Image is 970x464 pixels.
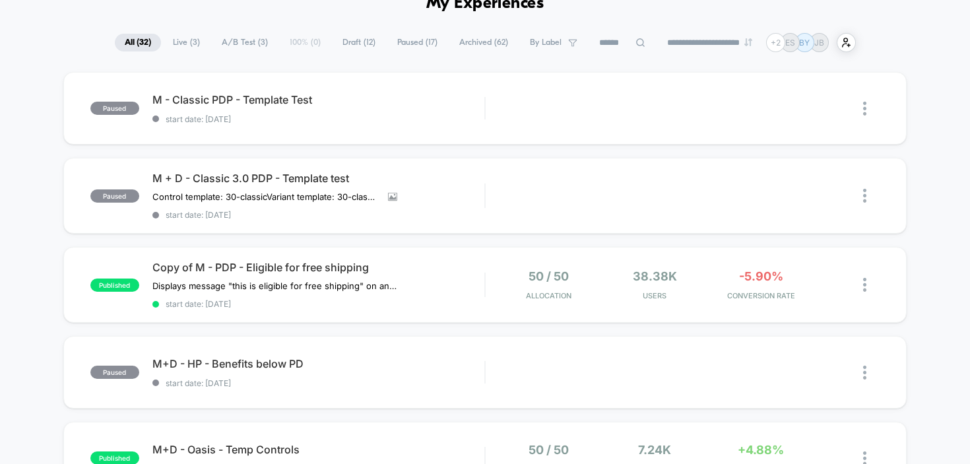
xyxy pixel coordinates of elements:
span: Paused ( 17 ) [387,34,447,51]
span: Copy of M - PDP - Eligible for free shipping [152,261,485,274]
span: 38.38k [633,269,677,283]
p: ES [785,38,795,48]
span: start date: [DATE] [152,114,485,124]
span: M+D - HP - Benefits below PD [152,357,485,370]
span: M + D - Classic 3.0 PDP - Template test [152,172,485,185]
img: close [863,278,866,292]
p: JB [814,38,824,48]
span: 50 / 50 [529,443,569,457]
span: 50 / 50 [529,269,569,283]
span: Live ( 3 ) [163,34,210,51]
span: Allocation [526,291,571,300]
span: paused [90,366,139,379]
img: close [863,189,866,203]
span: published [90,279,139,292]
span: Displays message "this is eligible for free shipping" on any product page over $99 (in the [GEOGR... [152,281,397,291]
img: end [744,38,752,46]
span: A/B Test ( 3 ) [212,34,278,51]
span: M+D - Oasis - Temp Controls [152,443,485,456]
span: start date: [DATE] [152,299,485,309]
span: paused [90,102,139,115]
img: close [863,366,866,380]
img: close [863,102,866,116]
span: start date: [DATE] [152,378,485,388]
span: +4.88% [738,443,784,457]
span: All ( 32 ) [115,34,161,51]
span: CONVERSION RATE [711,291,811,300]
span: Users [605,291,705,300]
span: Control template: 30-classicVariant template: 30-classic-a-b [152,191,378,202]
span: Archived ( 62 ) [449,34,518,51]
div: + 2 [766,33,785,52]
span: start date: [DATE] [152,210,485,220]
span: By Label [530,38,562,48]
span: M - Classic PDP - Template Test [152,93,485,106]
span: 7.24k [638,443,671,457]
span: -5.90% [739,269,783,283]
span: Draft ( 12 ) [333,34,385,51]
span: paused [90,189,139,203]
p: BY [799,38,810,48]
